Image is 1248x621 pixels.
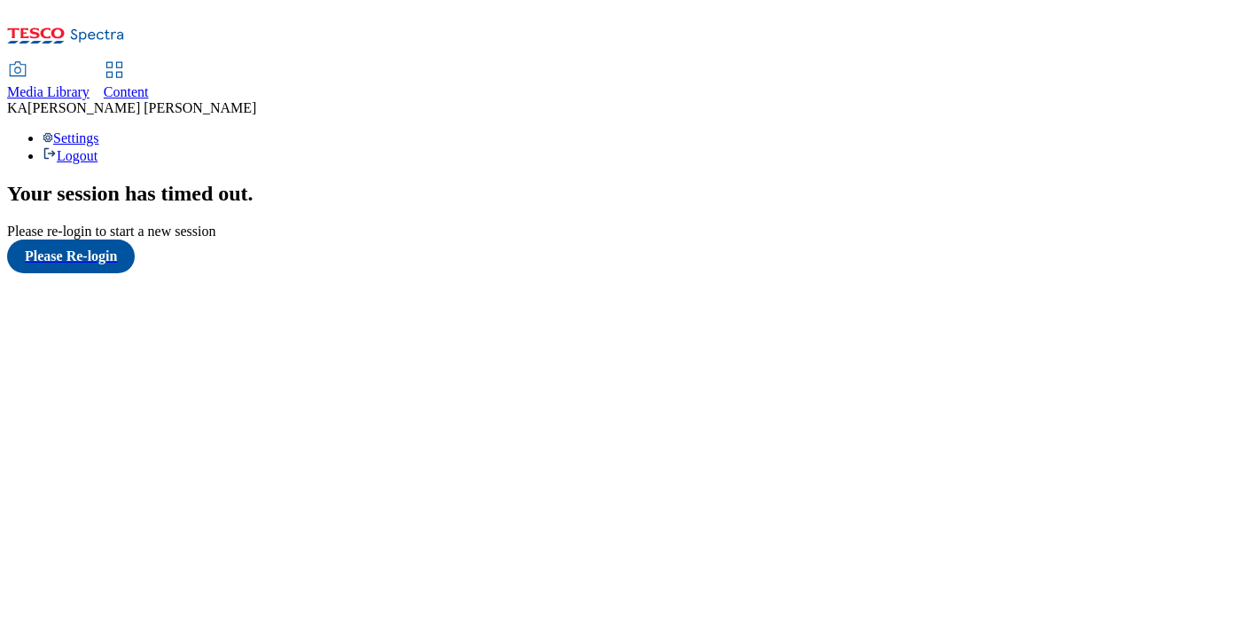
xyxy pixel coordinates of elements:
a: Please Re-login [7,240,1241,273]
a: Content [104,63,149,100]
a: Logout [43,148,97,163]
span: [PERSON_NAME] [PERSON_NAME] [27,100,256,115]
a: Settings [43,130,99,145]
button: Please Re-login [7,240,135,273]
h2: Your session has timed out [7,182,1241,206]
span: Content [104,84,149,99]
span: . [248,182,253,205]
span: Media Library [7,84,90,99]
a: Media Library [7,63,90,100]
div: Please re-login to start a new session [7,224,1241,240]
span: KA [7,100,27,115]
